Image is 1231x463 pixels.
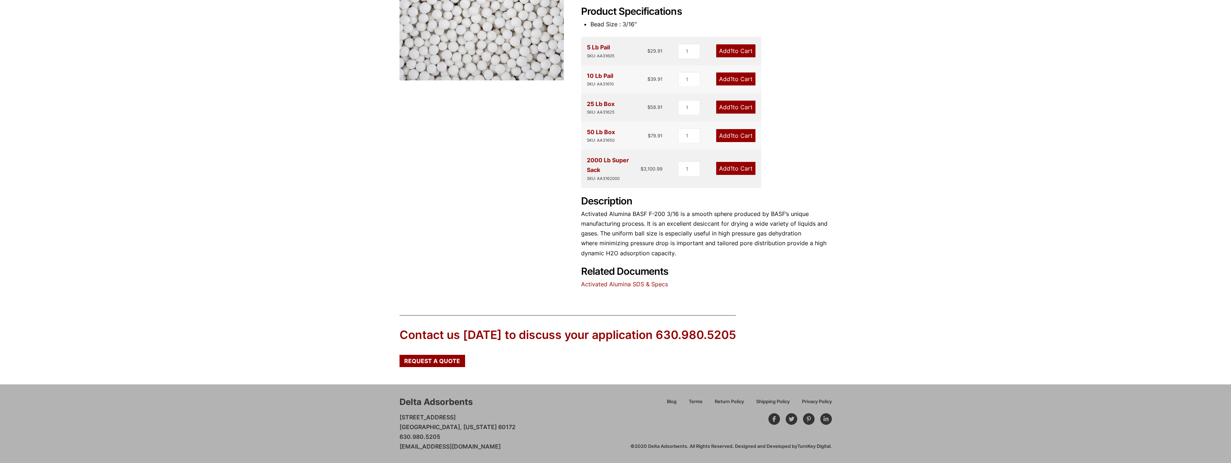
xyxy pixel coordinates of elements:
span: 1 [730,165,733,172]
div: 25 Lb Box [587,99,615,116]
a: Add1to Cart [716,44,755,57]
a: Request a Quote [400,355,465,367]
span: Blog [667,400,677,404]
a: Add1to Cart [716,129,755,142]
span: Terms [689,400,703,404]
a: Return Policy [709,398,750,410]
p: Activated Alumina BASF F-200 3/16 is a smooth sphere produced by BASF’s unique manufacturing proc... [581,209,832,258]
div: SKU: AA31625 [587,109,615,116]
a: Activated Alumina SDS & Specs [581,281,668,288]
bdi: 39.91 [647,76,663,82]
span: $ [647,48,650,54]
div: Delta Adsorbents [400,396,473,408]
bdi: 29.91 [647,48,663,54]
div: SKU: AA31610 [587,81,614,88]
div: SKU: AA31605 [587,53,615,59]
span: 1 [730,47,733,54]
a: TurnKey Digital [797,444,830,449]
span: $ [641,166,643,172]
span: $ [647,76,650,82]
span: 1 [730,103,733,111]
span: Privacy Policy [802,400,832,404]
div: ©2020 Delta Adsorbents. All Rights Reserved. Designed and Developed by . [630,443,832,450]
a: Add1to Cart [716,162,755,175]
bdi: 3,100.99 [641,166,663,172]
span: Shipping Policy [756,400,790,404]
span: $ [648,133,651,138]
div: Contact us [DATE] to discuss your application 630.980.5205 [400,327,736,343]
a: Add1to Cart [716,72,755,85]
h2: Description [581,195,832,207]
h2: Product Specifications [581,6,832,18]
div: 50 Lb Box [587,127,615,144]
bdi: 58.91 [647,104,663,110]
p: [STREET_ADDRESS] [GEOGRAPHIC_DATA], [US_STATE] 60172 630.980.5205 [400,413,516,452]
a: Shipping Policy [750,398,796,410]
span: 1 [730,132,733,139]
bdi: 79.91 [648,133,663,138]
div: SKU: AA31650 [587,137,615,144]
span: Return Policy [715,400,744,404]
span: $ [647,104,650,110]
span: Request a Quote [404,358,460,364]
a: Blog [661,398,683,410]
div: 5 Lb Pail [587,43,615,59]
a: Add1to Cart [716,101,755,114]
li: Bead Size : 3/16" [590,19,832,29]
a: Terms [683,398,709,410]
a: [EMAIL_ADDRESS][DOMAIN_NAME] [400,443,501,450]
span: 1 [730,75,733,83]
div: 10 Lb Pail [587,71,614,88]
a: Privacy Policy [796,398,832,410]
div: 2000 Lb Super Sack [587,155,641,182]
div: SKU: AA3162000 [587,175,641,182]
